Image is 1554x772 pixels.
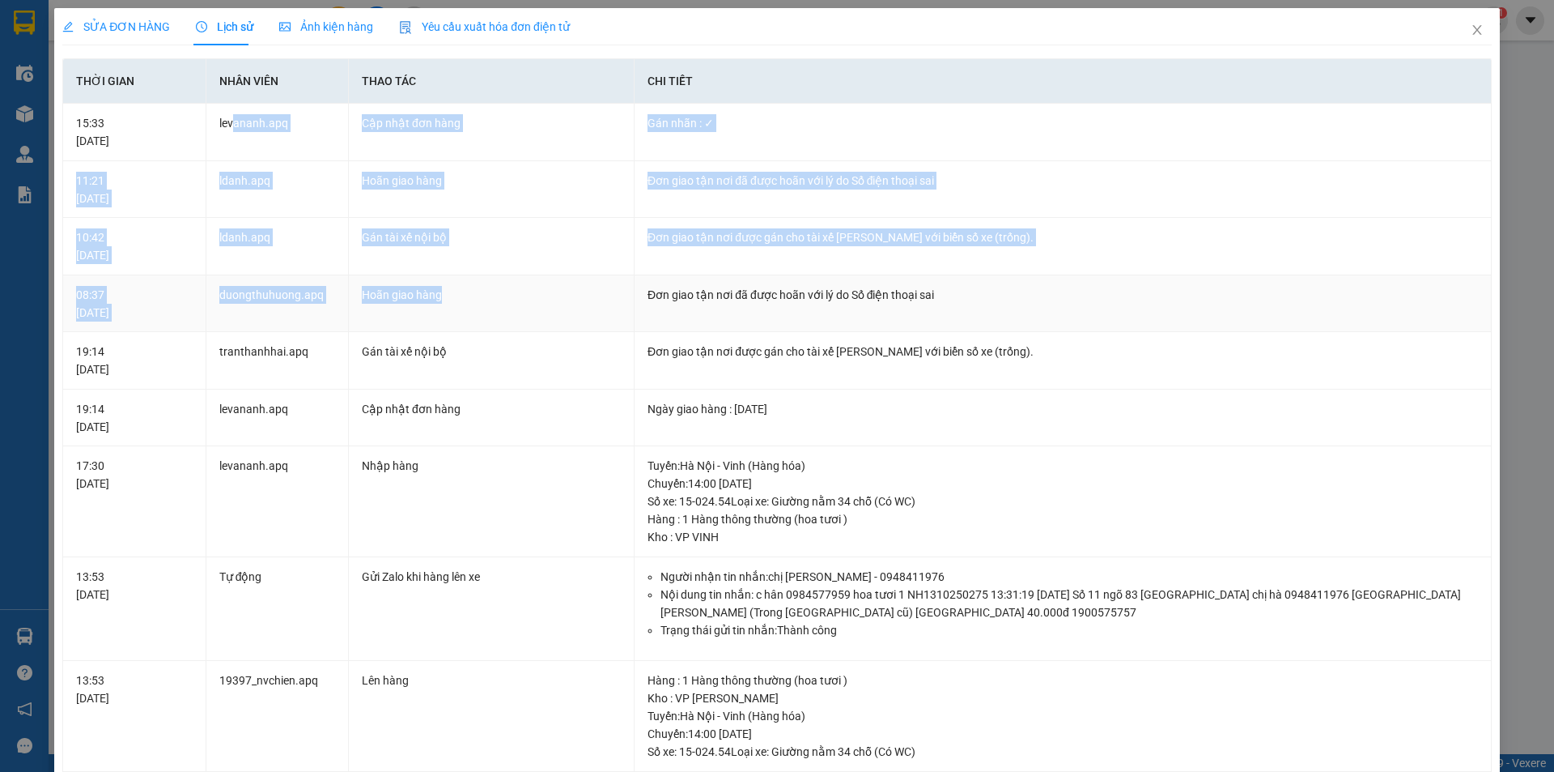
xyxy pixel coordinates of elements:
[62,20,170,33] span: SỬA ĐƠN HÀNG
[76,400,192,436] div: 19:14 [DATE]
[76,568,192,604] div: 13:53 [DATE]
[1454,8,1500,53] button: Close
[399,21,412,34] img: icon
[63,59,206,104] th: Thời gian
[76,457,192,493] div: 17:30 [DATE]
[349,59,635,104] th: Thao tác
[279,20,373,33] span: Ảnh kiện hàng
[362,286,621,304] div: Hoãn giao hàng
[196,20,253,33] span: Lịch sử
[399,20,570,33] span: Yêu cầu xuất hóa đơn điện tử
[362,343,621,360] div: Gán tài xế nội bộ
[647,528,1478,546] div: Kho : VP VINH
[206,104,349,161] td: levananh.apq
[647,228,1478,246] div: Đơn giao tận nơi được gán cho tài xế [PERSON_NAME] với biển số xe (trống).
[647,510,1478,528] div: Hàng : 1 Hàng thông thường (hoa tươi )
[647,400,1478,418] div: Ngày giao hàng : [DATE]
[206,661,349,772] td: 19397_nvchien.apq
[206,275,349,333] td: duongthuhuong.apq
[76,114,192,150] div: 15:33 [DATE]
[76,286,192,322] div: 08:37 [DATE]
[362,172,621,190] div: Hoãn giao hàng
[76,228,192,264] div: 10:42 [DATE]
[660,568,1478,586] li: Người nhận tin nhắn: chị [PERSON_NAME] - 0948411976
[206,59,349,104] th: Nhân viên
[206,390,349,447] td: levananh.apq
[362,114,621,132] div: Cập nhật đơn hàng
[76,343,192,378] div: 19:14 [DATE]
[1471,23,1484,36] span: close
[660,586,1478,621] li: Nội dung tin nhắn: c hân 0984577959 hoa tươi 1 NH1310250275 13:31:19 [DATE] Số 11 ngõ 83 [GEOGRAP...
[647,286,1478,304] div: Đơn giao tận nơi đã được hoãn với lý do Số điện thoại sai
[647,707,1478,761] div: Tuyến : Hà Nội - Vinh (Hàng hóa) Chuyến: 14:00 [DATE] Số xe: 15-024.54 Loại xe: Giường nằm 34 chỗ...
[647,343,1478,360] div: Đơn giao tận nơi được gán cho tài xế [PERSON_NAME] với biển số xe (trống).
[206,446,349,557] td: levananh.apq
[362,672,621,689] div: Lên hàng
[635,59,1492,104] th: Chi tiết
[362,228,621,246] div: Gán tài xế nội bộ
[362,457,621,475] div: Nhập hàng
[362,568,621,586] div: Gửi Zalo khi hàng lên xe
[279,21,291,32] span: picture
[660,621,1478,639] li: Trạng thái gửi tin nhắn: Thành công
[647,172,1478,190] div: Đơn giao tận nơi đã được hoãn với lý do Số điện thoại sai
[62,21,74,32] span: edit
[362,400,621,418] div: Cập nhật đơn hàng
[206,161,349,219] td: ldanh.apq
[206,332,349,390] td: tranthanhhai.apq
[76,172,192,207] div: 11:21 [DATE]
[647,689,1478,707] div: Kho : VP [PERSON_NAME]
[647,114,1478,132] div: Gán nhãn : ✓
[206,218,349,275] td: ldanh.apq
[647,457,1478,510] div: Tuyến : Hà Nội - Vinh (Hàng hóa) Chuyến: 14:00 [DATE] Số xe: 15-024.54 Loại xe: Giường nằm 34 chỗ...
[76,672,192,707] div: 13:53 [DATE]
[647,672,1478,689] div: Hàng : 1 Hàng thông thường (hoa tươi )
[206,557,349,662] td: Tự động
[196,21,207,32] span: clock-circle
